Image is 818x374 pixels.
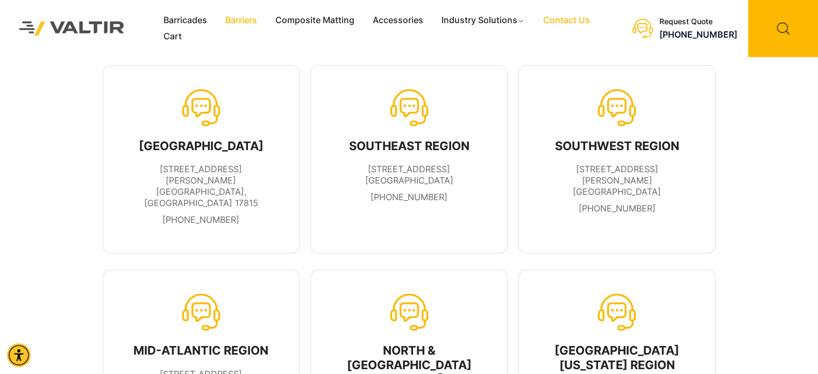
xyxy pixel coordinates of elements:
[8,10,136,46] img: Valtir Rentals
[364,12,432,29] a: Accessories
[365,164,453,186] span: [STREET_ADDRESS] [GEOGRAPHIC_DATA]
[162,214,239,225] a: call tel:570-380-2856
[154,12,216,29] a: Barricades
[7,343,31,367] div: Accessibility Menu
[573,164,661,197] span: [STREET_ADDRESS][PERSON_NAME] [GEOGRAPHIC_DATA]
[659,29,737,40] a: call (888) 496-3625
[216,12,266,29] a: Barriers
[542,139,693,153] div: SOUTHWEST REGION
[154,29,191,45] a: Cart
[432,12,534,29] a: Industry Solutions
[266,12,364,29] a: Composite Matting
[371,192,447,202] a: call 770-947-5103
[542,343,693,372] div: [GEOGRAPHIC_DATA][US_STATE] REGION
[534,12,599,29] a: Contact Us
[659,17,737,26] div: Request Quote
[126,139,277,153] div: [GEOGRAPHIC_DATA]
[579,203,656,214] a: call +012345678
[349,139,470,153] div: SOUTHEAST REGION
[126,343,277,357] div: MID-ATLANTIC REGION
[144,164,258,208] span: [STREET_ADDRESS][PERSON_NAME] [GEOGRAPHIC_DATA], [GEOGRAPHIC_DATA] 17815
